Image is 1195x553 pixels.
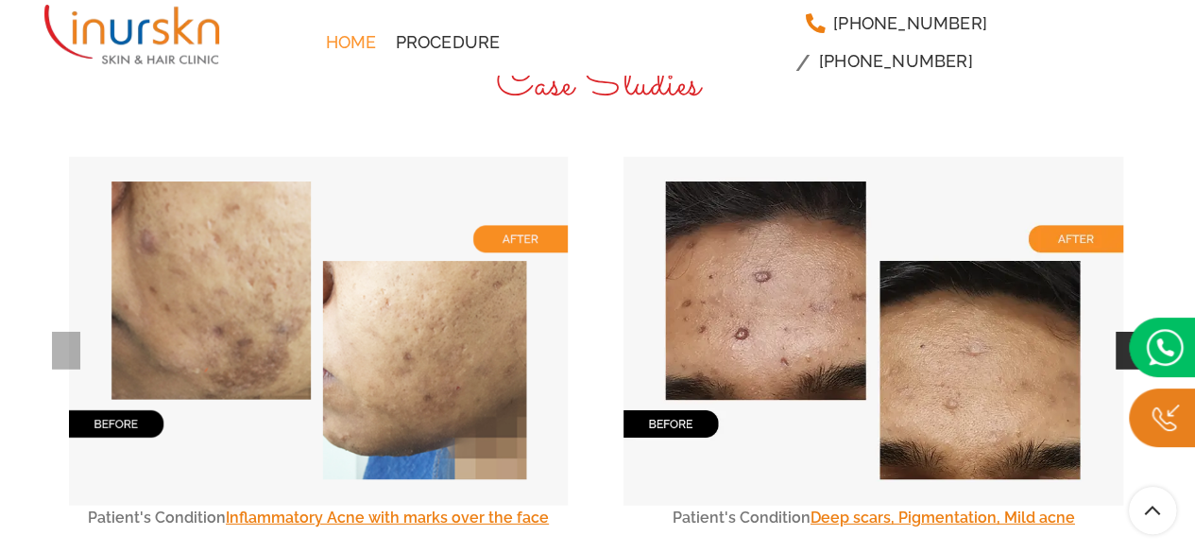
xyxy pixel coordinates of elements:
p: Patient's Condition [623,506,1123,530]
button: Previous [52,332,80,370]
a: Home [316,24,386,61]
strong: Deep scars, Pigmentation, Mild acne [811,509,1075,527]
span: Procedure [395,34,500,51]
a: [PHONE_NUMBER] [795,5,997,43]
span: Case Studies [496,52,700,118]
a: Scroll To Top [1129,487,1176,534]
button: Next [1116,332,1144,370]
p: Patient's Condition [69,506,569,530]
span: Home [326,34,377,51]
a: Procedure [385,24,509,61]
span: [PHONE_NUMBER] [819,53,973,70]
a: [PHONE_NUMBER] [810,43,982,80]
strong: Inflammatory Acne with marks over the face [226,509,549,527]
span: [PHONE_NUMBER] [833,15,987,32]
